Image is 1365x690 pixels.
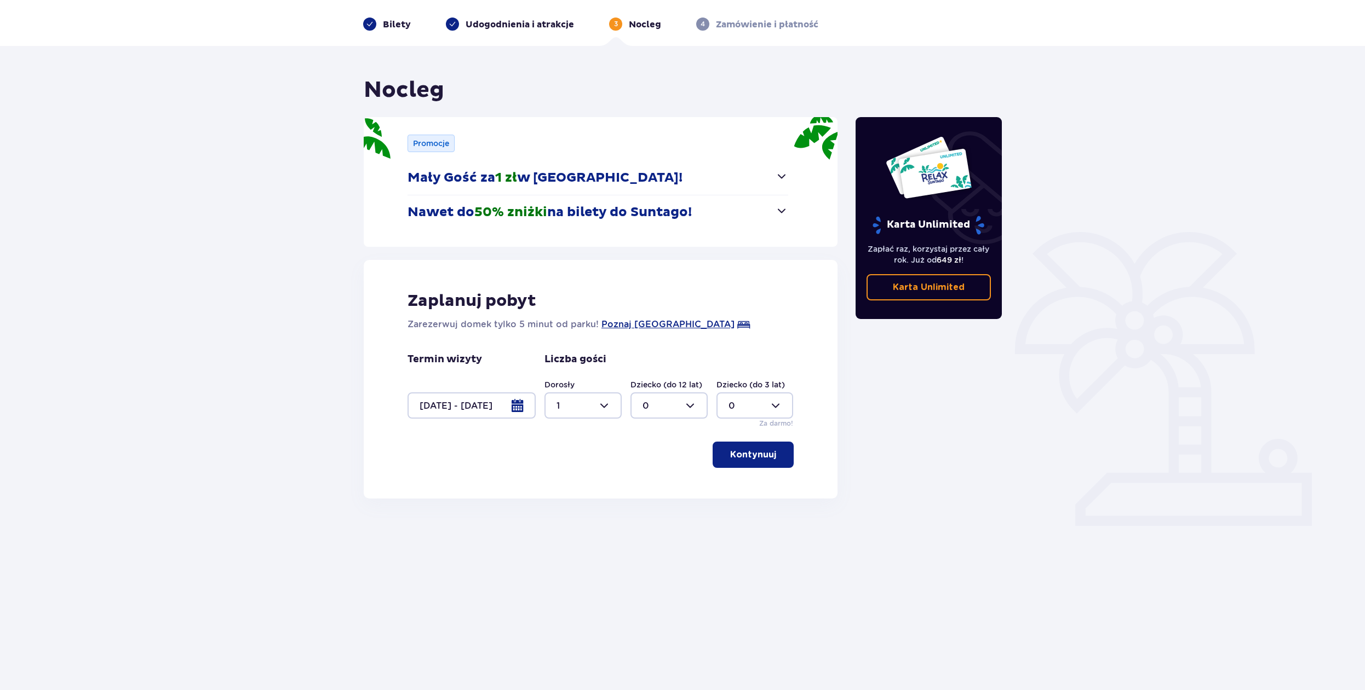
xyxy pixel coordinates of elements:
[730,449,776,461] p: Kontynuuj
[413,138,449,149] p: Promocje
[713,442,794,468] button: Kontynuuj
[408,170,682,186] p: Mały Gość za w [GEOGRAPHIC_DATA]!
[937,256,961,264] span: 649 zł
[466,19,574,31] p: Udogodnienia i atrakcje
[408,204,692,221] p: Nawet do na bilety do Suntago!
[364,77,444,104] h1: Nocleg
[759,419,793,428] p: Za darmo!
[408,291,536,311] p: Zaplanuj pobyt
[614,19,618,29] p: 3
[408,353,482,366] p: Termin wizyty
[696,18,818,31] div: 4Zamówienie i płatność
[630,379,702,390] label: Dziecko (do 12 lat)
[408,318,599,331] p: Zarezerwuj domek tylko 5 minut od parku!
[885,136,972,199] img: Dwie karty całoroczne do Suntago z napisem 'UNLIMITED RELAX', na białym tle z tropikalnymi liśćmi...
[701,19,705,29] p: 4
[408,195,788,229] button: Nawet do50% zniżkina bilety do Suntago!
[871,216,985,235] p: Karta Unlimited
[867,274,991,300] a: Karta Unlimited
[408,161,788,195] button: Mały Gość za1 złw [GEOGRAPHIC_DATA]!
[544,353,606,366] p: Liczba gości
[716,379,785,390] label: Dziecko (do 3 lat)
[474,204,547,221] span: 50% zniżki
[629,19,661,31] p: Nocleg
[601,318,735,331] a: Poznaj [GEOGRAPHIC_DATA]
[609,18,661,31] div: 3Nocleg
[363,18,411,31] div: Bilety
[383,19,411,31] p: Bilety
[716,19,818,31] p: Zamówienie i płatność
[446,18,574,31] div: Udogodnienia i atrakcje
[495,170,517,186] span: 1 zł
[544,379,575,390] label: Dorosły
[893,281,965,293] p: Karta Unlimited
[867,243,991,265] p: Zapłać raz, korzystaj przez cały rok. Już od !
